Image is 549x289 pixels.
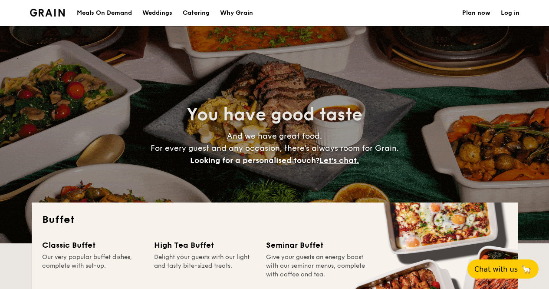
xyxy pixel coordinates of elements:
span: Chat with us [474,265,518,273]
span: You have good taste [187,104,362,125]
div: Our very popular buffet dishes, complete with set-up. [42,253,144,279]
span: 🦙 [521,264,532,274]
h2: Buffet [42,213,507,227]
span: Looking for a personalised touch? [190,156,319,165]
span: And we have great food. For every guest and any occasion, there’s always room for Grain. [151,131,399,165]
button: Chat with us🦙 [467,259,539,279]
div: Seminar Buffet [266,239,368,251]
img: Grain [30,9,65,17]
a: Logotype [30,9,65,17]
span: Let's chat. [319,156,359,165]
div: High Tea Buffet [154,239,256,251]
div: Give your guests an energy boost with our seminar menus, complete with coffee and tea. [266,253,368,279]
div: Classic Buffet [42,239,144,251]
div: Delight your guests with our light and tasty bite-sized treats. [154,253,256,279]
